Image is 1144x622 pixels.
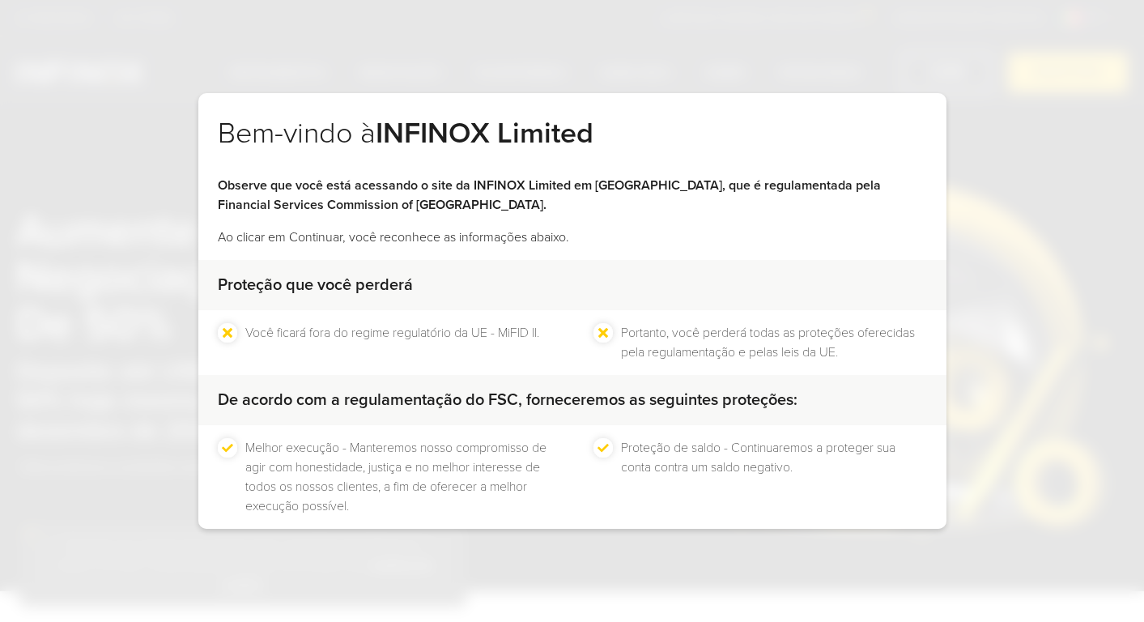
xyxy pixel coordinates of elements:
[218,390,797,410] strong: De acordo com a regulamentação do FSC, forneceremos as seguintes proteções:
[218,228,927,247] p: Ao clicar em Continuar, você reconhece as informações abaixo.
[245,438,551,516] li: Melhor execução - Manteremos nosso compromisso de agir com honestidade, justiça e no melhor inter...
[218,275,413,295] strong: Proteção que você perderá
[376,116,593,151] strong: INFINOX Limited
[621,438,927,516] li: Proteção de saldo - Continuaremos a proteger sua conta contra um saldo negativo.
[245,323,539,362] li: Você ficará fora do regime regulatório da UE - MiFID II.
[218,116,927,176] h2: Bem-vindo à
[621,323,927,362] li: Portanto, você perderá todas as proteções oferecidas pela regulamentação e pelas leis da UE.
[218,177,881,213] strong: Observe que você está acessando o site da INFINOX Limited em [GEOGRAPHIC_DATA], que é regulamenta...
